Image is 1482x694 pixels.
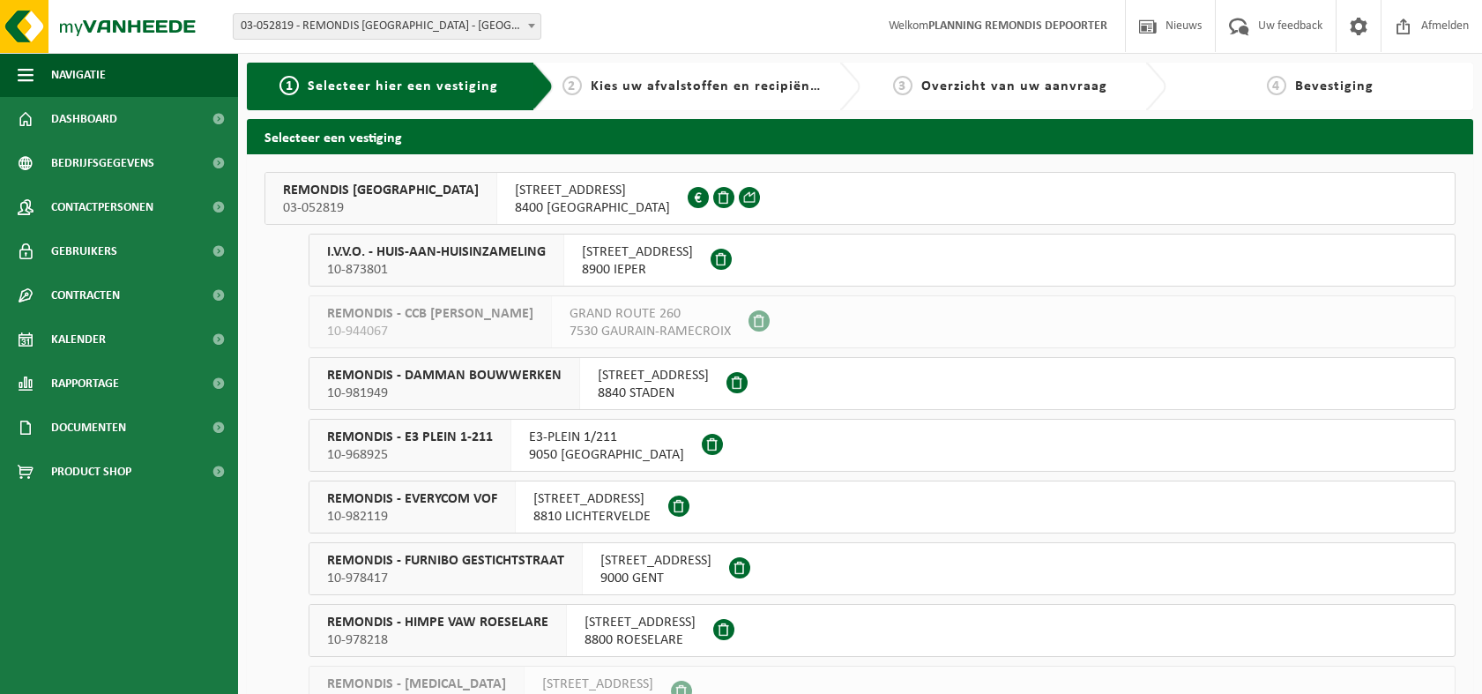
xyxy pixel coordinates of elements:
span: 8810 LICHTERVELDE [533,508,651,526]
span: 10-981949 [327,384,562,402]
span: 1 [279,76,299,95]
span: 03-052819 - REMONDIS WEST-VLAANDEREN - OOSTENDE [233,13,541,40]
span: Contactpersonen [51,185,153,229]
span: Selecteer hier een vestiging [308,79,498,93]
button: REMONDIS [GEOGRAPHIC_DATA] 03-052819 [STREET_ADDRESS]8400 [GEOGRAPHIC_DATA] [264,172,1456,225]
span: 8840 STADEN [598,384,709,402]
span: Bedrijfsgegevens [51,141,154,185]
span: 8900 IEPER [582,261,693,279]
h2: Selecteer een vestiging [247,119,1473,153]
span: REMONDIS [GEOGRAPHIC_DATA] [283,182,479,199]
span: 3 [893,76,912,95]
span: Documenten [51,406,126,450]
span: GRAND ROUTE 260 [570,305,731,323]
button: REMONDIS - EVERYCOM VOF 10-982119 [STREET_ADDRESS]8810 LICHTERVELDE [309,481,1456,534]
button: I.V.V.O. - HUIS-AAN-HUISINZAMELING 10-873801 [STREET_ADDRESS]8900 IEPER [309,234,1456,287]
span: REMONDIS - FURNIBO GESTICHTSTRAAT [327,552,564,570]
span: [STREET_ADDRESS] [585,614,696,631]
span: REMONDIS - [MEDICAL_DATA] [327,675,506,693]
span: 8400 [GEOGRAPHIC_DATA] [515,199,670,217]
button: REMONDIS - FURNIBO GESTICHTSTRAAT 10-978417 [STREET_ADDRESS]9000 GENT [309,542,1456,595]
strong: PLANNING REMONDIS DEPOORTER [928,19,1107,33]
span: 10-978218 [327,631,548,649]
span: 7530 GAURAIN-RAMECROIX [570,323,731,340]
span: 4 [1267,76,1286,95]
span: REMONDIS - EVERYCOM VOF [327,490,497,508]
span: 10-978417 [327,570,564,587]
span: [STREET_ADDRESS] [533,490,651,508]
span: Navigatie [51,53,106,97]
span: REMONDIS - CCB [PERSON_NAME] [327,305,533,323]
span: Product Shop [51,450,131,494]
span: [STREET_ADDRESS] [515,182,670,199]
span: Kies uw afvalstoffen en recipiënten [591,79,833,93]
span: [STREET_ADDRESS] [542,675,653,693]
span: 9050 [GEOGRAPHIC_DATA] [529,446,684,464]
span: 03-052819 - REMONDIS WEST-VLAANDEREN - OOSTENDE [234,14,540,39]
span: I.V.V.O. - HUIS-AAN-HUISINZAMELING [327,243,546,261]
span: [STREET_ADDRESS] [600,552,711,570]
span: 10-873801 [327,261,546,279]
span: Contracten [51,273,120,317]
button: REMONDIS - HIMPE VAW ROESELARE 10-978218 [STREET_ADDRESS]8800 ROESELARE [309,604,1456,657]
span: 03-052819 [283,199,479,217]
span: 9000 GENT [600,570,711,587]
span: REMONDIS - E3 PLEIN 1-211 [327,429,493,446]
span: 8800 ROESELARE [585,631,696,649]
span: Gebruikers [51,229,117,273]
span: Overzicht van uw aanvraag [921,79,1107,93]
span: REMONDIS - DAMMAN BOUWWERKEN [327,367,562,384]
span: Rapportage [51,362,119,406]
span: [STREET_ADDRESS] [598,367,709,384]
button: REMONDIS - DAMMAN BOUWWERKEN 10-981949 [STREET_ADDRESS]8840 STADEN [309,357,1456,410]
span: 2 [562,76,582,95]
span: 10-968925 [327,446,493,464]
span: Kalender [51,317,106,362]
button: REMONDIS - E3 PLEIN 1-211 10-968925 E3-PLEIN 1/2119050 [GEOGRAPHIC_DATA] [309,419,1456,472]
span: REMONDIS - HIMPE VAW ROESELARE [327,614,548,631]
span: Dashboard [51,97,117,141]
span: Bevestiging [1295,79,1374,93]
span: 10-982119 [327,508,497,526]
span: E3-PLEIN 1/211 [529,429,684,446]
span: 10-944067 [327,323,533,340]
span: [STREET_ADDRESS] [582,243,693,261]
